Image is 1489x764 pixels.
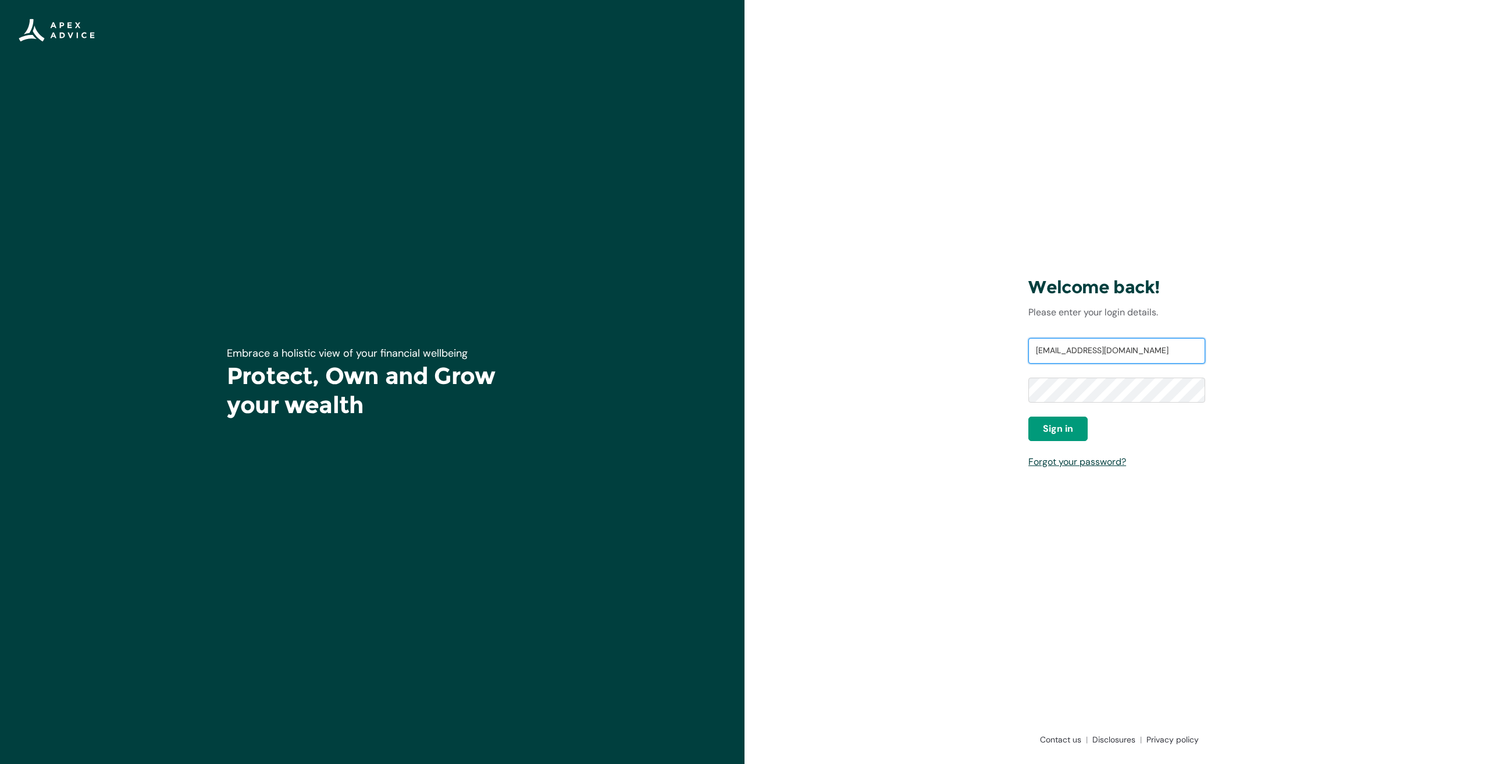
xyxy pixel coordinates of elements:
[227,346,468,360] span: Embrace a holistic view of your financial wellbeing
[1028,456,1126,468] a: Forgot your password?
[1028,417,1088,441] button: Sign in
[1028,305,1205,319] p: Please enter your login details.
[19,19,95,42] img: Apex Advice Group
[1088,734,1142,745] a: Disclosures
[1043,422,1073,436] span: Sign in
[1028,338,1205,364] input: Username
[1035,734,1088,745] a: Contact us
[1142,734,1199,745] a: Privacy policy
[1028,276,1205,299] h3: Welcome back!
[227,361,518,420] h1: Protect, Own and Grow your wealth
